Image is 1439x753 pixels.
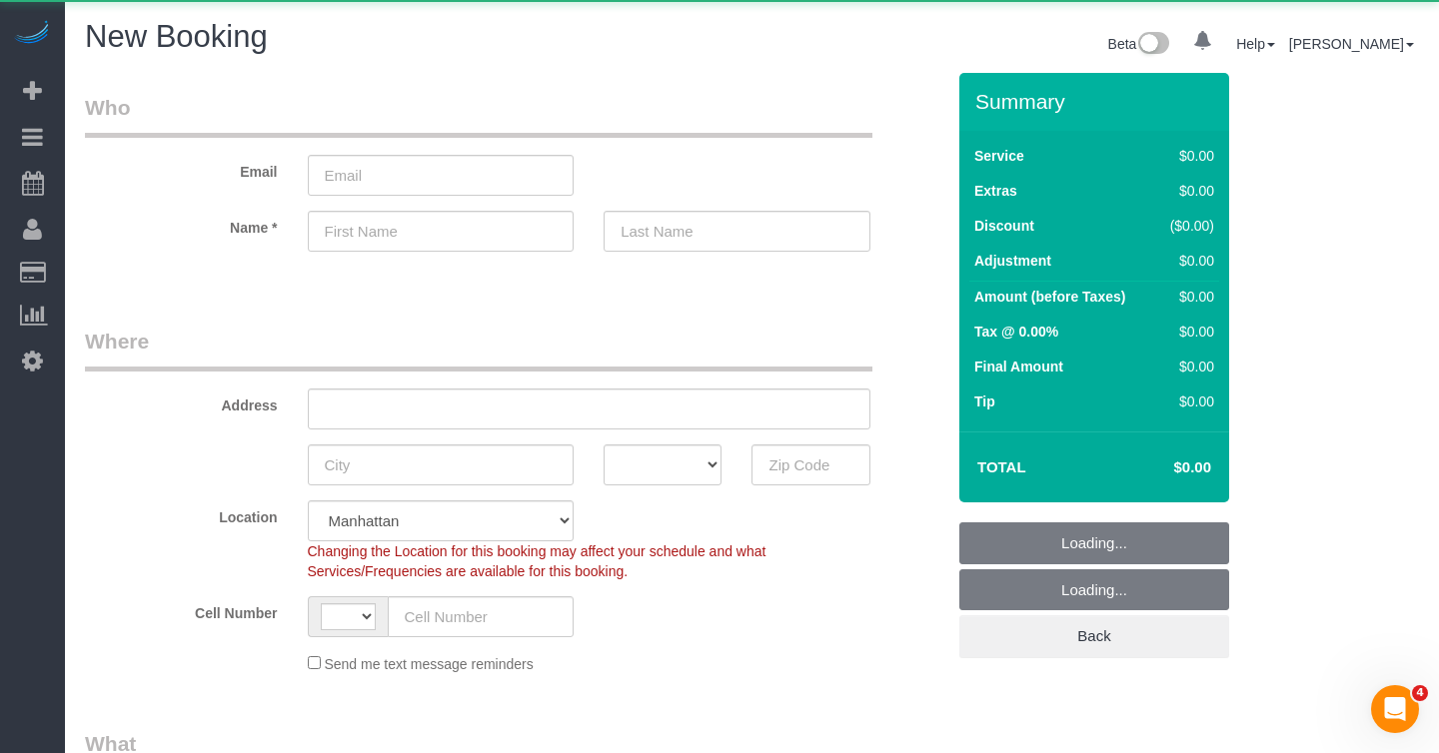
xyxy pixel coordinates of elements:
input: Last Name [604,211,870,252]
input: Zip Code [751,444,869,485]
div: ($0.00) [1161,216,1214,236]
input: City [308,444,575,485]
label: Extras [974,181,1017,201]
div: $0.00 [1161,357,1214,376]
legend: Where [85,327,872,372]
a: Help [1236,36,1275,52]
label: Location [70,500,293,527]
legend: Who [85,93,872,138]
div: $0.00 [1161,181,1214,201]
input: Cell Number [388,596,575,637]
iframe: Intercom live chat [1371,685,1419,733]
img: Automaid Logo [12,20,52,48]
label: Tax @ 0.00% [974,322,1058,342]
a: Beta [1108,36,1170,52]
label: Email [70,155,293,182]
label: Service [974,146,1024,166]
label: Address [70,388,293,415]
h4: $0.00 [1114,459,1211,476]
label: Adjustment [974,251,1051,271]
div: $0.00 [1161,287,1214,307]
input: Email [308,155,575,196]
strong: Total [977,458,1026,475]
div: $0.00 [1161,391,1214,411]
div: $0.00 [1161,251,1214,271]
span: 4 [1412,685,1428,701]
input: First Name [308,211,575,252]
span: Changing the Location for this booking may affect your schedule and what Services/Frequencies are... [308,543,766,579]
label: Cell Number [70,596,293,623]
label: Amount (before Taxes) [974,287,1125,307]
div: $0.00 [1161,322,1214,342]
img: New interface [1136,32,1169,58]
div: $0.00 [1161,146,1214,166]
h3: Summary [975,90,1219,113]
label: Discount [974,216,1034,236]
a: Back [959,615,1229,657]
label: Final Amount [974,357,1063,376]
label: Tip [974,391,995,411]
a: [PERSON_NAME] [1289,36,1414,52]
span: Send me text message reminders [324,656,533,672]
span: New Booking [85,19,268,54]
label: Name * [70,211,293,238]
